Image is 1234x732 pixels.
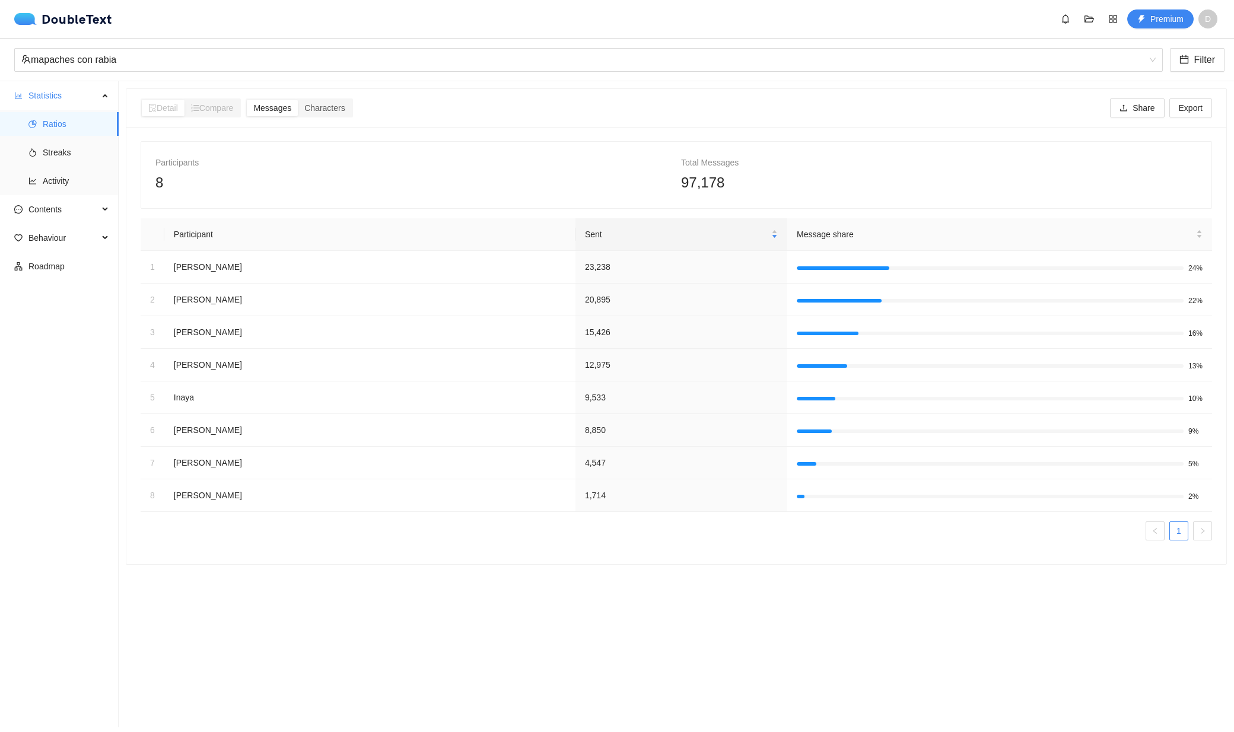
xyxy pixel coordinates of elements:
[1146,521,1165,540] li: Previous Page
[1133,101,1155,114] span: Share
[164,316,575,349] td: [PERSON_NAME]
[1146,521,1165,540] button: left
[1188,395,1203,402] span: 10%
[575,381,787,414] td: 9,533
[1057,14,1074,24] span: bell
[43,169,109,193] span: Activity
[155,156,672,169] div: Participants
[14,91,23,100] span: bar-chart
[14,13,112,25] a: logoDoubleText
[21,49,1145,71] div: mapaches con rabia
[150,358,155,371] div: 4
[28,226,98,250] span: Behaviour
[1150,12,1184,26] span: Premium
[304,103,345,113] span: Characters
[1170,48,1225,72] button: calendarFilter
[164,414,575,447] td: [PERSON_NAME]
[28,198,98,221] span: Contents
[1169,98,1212,117] button: Export
[164,349,575,381] td: [PERSON_NAME]
[14,13,42,25] img: logo
[191,104,199,112] span: ordered-list
[1188,330,1203,337] span: 16%
[1056,9,1075,28] button: bell
[253,103,291,113] span: Messages
[1179,101,1203,114] span: Export
[681,174,724,190] span: 97,178
[150,424,155,437] div: 6
[1152,527,1159,534] span: left
[28,177,37,185] span: line-chart
[1188,265,1203,272] span: 24%
[1179,55,1189,66] span: calendar
[1193,521,1212,540] button: right
[575,414,787,447] td: 8,850
[43,141,109,164] span: Streaks
[28,254,109,278] span: Roadmap
[14,205,23,214] span: message
[575,349,787,381] td: 12,975
[164,381,575,414] td: Inaya
[155,174,163,190] span: 8
[28,148,37,157] span: fire
[1188,428,1203,435] span: 9%
[1193,521,1212,540] li: Next Page
[150,260,155,273] div: 1
[14,262,23,270] span: apartment
[1104,14,1122,24] span: appstore
[1169,521,1188,540] li: 1
[681,156,1197,169] div: Total Messages
[1127,9,1194,28] button: thunderboltPremium
[164,447,575,479] td: [PERSON_NAME]
[150,456,155,469] div: 7
[575,284,787,316] td: 20,895
[191,103,234,113] span: Compare
[575,316,787,349] td: 15,426
[1188,362,1203,370] span: 13%
[21,49,1156,71] span: mapaches con rabia
[1119,104,1128,113] span: upload
[14,13,112,25] div: DoubleText
[1188,460,1203,467] span: 5%
[1188,493,1203,500] span: 2%
[1103,9,1122,28] button: appstore
[150,391,155,404] div: 5
[150,293,155,306] div: 2
[171,228,568,241] div: Participant
[1199,527,1206,534] span: right
[575,479,787,512] td: 1,714
[585,228,769,241] span: Sent
[14,234,23,242] span: heart
[575,447,787,479] td: 4,547
[1205,9,1211,28] span: D
[797,228,1194,241] span: Message share
[1137,15,1146,24] span: thunderbolt
[1110,98,1164,117] button: uploadShare
[1080,14,1098,24] span: folder-open
[150,326,155,339] div: 3
[28,84,98,107] span: Statistics
[148,104,157,112] span: file-search
[43,112,109,136] span: Ratios
[148,103,178,113] span: Detail
[28,120,37,128] span: pie-chart
[164,284,575,316] td: [PERSON_NAME]
[1170,522,1188,540] a: 1
[1080,9,1099,28] button: folder-open
[1194,52,1215,67] span: Filter
[164,479,575,512] td: [PERSON_NAME]
[21,55,31,64] span: team
[150,489,155,502] div: 8
[575,251,787,284] td: 23,238
[164,251,575,284] td: [PERSON_NAME]
[1188,297,1203,304] span: 22%
[787,218,1212,251] th: Message share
